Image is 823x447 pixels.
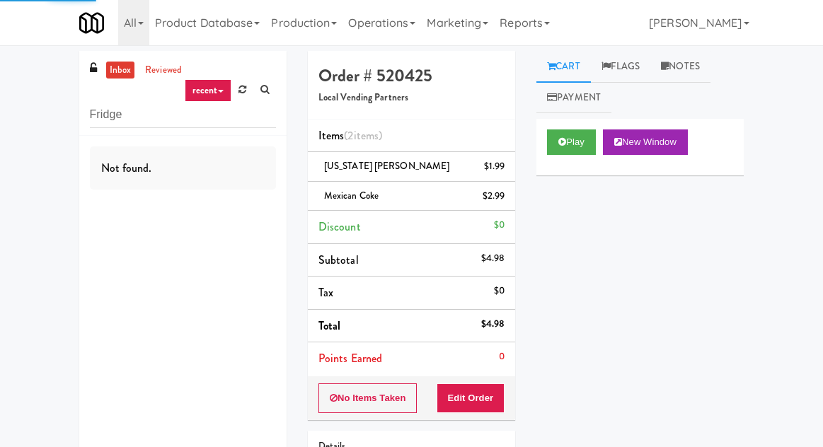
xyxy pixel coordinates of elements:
[484,158,505,175] div: $1.99
[536,51,591,83] a: Cart
[603,129,688,155] button: New Window
[547,129,596,155] button: Play
[106,62,135,79] a: inbox
[318,127,382,144] span: Items
[481,250,505,267] div: $4.98
[481,315,505,333] div: $4.98
[318,284,333,301] span: Tax
[494,282,505,300] div: $0
[142,62,185,79] a: reviewed
[494,216,505,234] div: $0
[79,11,104,35] img: Micromart
[536,82,611,114] a: Payment
[483,187,505,205] div: $2.99
[318,383,418,413] button: No Items Taken
[318,252,359,268] span: Subtotal
[318,350,382,366] span: Points Earned
[90,102,276,128] input: Search vision orders
[101,160,152,176] span: Not found.
[318,93,505,103] h5: Local Vending Partners
[650,51,710,83] a: Notes
[344,127,382,144] span: (2 )
[185,79,231,102] a: recent
[591,51,651,83] a: Flags
[324,189,379,202] span: Mexican Coke
[499,348,505,366] div: 0
[318,66,505,85] h4: Order # 520425
[318,318,341,334] span: Total
[354,127,379,144] ng-pluralize: items
[324,159,449,173] span: [US_STATE] [PERSON_NAME]
[318,219,361,235] span: Discount
[437,383,505,413] button: Edit Order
